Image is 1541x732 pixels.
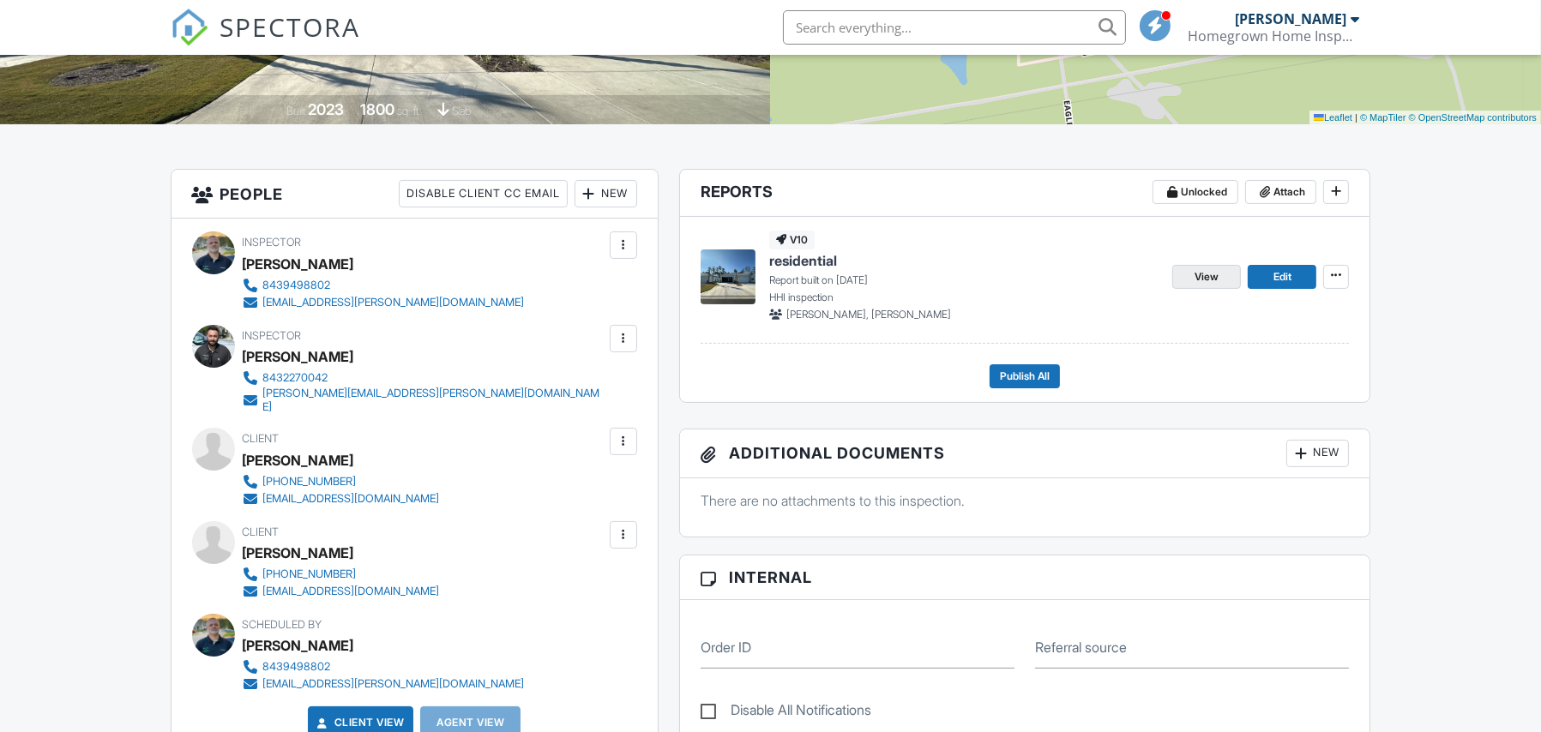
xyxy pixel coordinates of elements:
[243,490,440,507] a: [EMAIL_ADDRESS][DOMAIN_NAME]
[263,279,331,292] div: 8439498802
[1236,10,1347,27] div: [PERSON_NAME]
[263,567,357,581] div: [PHONE_NUMBER]
[243,447,354,473] div: [PERSON_NAME]
[243,540,354,566] div: [PERSON_NAME]
[263,475,357,489] div: [PHONE_NUMBER]
[263,585,440,598] div: [EMAIL_ADDRESS][DOMAIN_NAME]
[263,677,525,691] div: [EMAIL_ADDRESS][PERSON_NAME][DOMAIN_NAME]
[220,9,361,45] span: SPECTORA
[314,714,405,731] a: Client View
[243,658,525,675] a: 8439498802
[243,344,354,369] div: [PERSON_NAME]
[172,170,658,219] h3: People
[452,105,471,117] span: slab
[1189,27,1360,45] div: Homegrown Home Inspection
[1286,440,1349,467] div: New
[243,675,525,693] a: [EMAIL_ADDRESS][PERSON_NAME][DOMAIN_NAME]
[243,618,322,631] span: Scheduled By
[243,329,302,342] span: Inspector
[263,660,331,674] div: 8439498802
[243,473,440,490] a: [PHONE_NUMBER]
[243,432,280,445] span: Client
[263,296,525,309] div: [EMAIL_ADDRESS][PERSON_NAME][DOMAIN_NAME]
[243,566,440,583] a: [PHONE_NUMBER]
[1355,112,1357,123] span: |
[308,100,344,118] div: 2023
[243,236,302,249] span: Inspector
[243,633,354,658] div: [PERSON_NAME]
[263,387,605,414] div: [PERSON_NAME][EMAIL_ADDRESS][PERSON_NAME][DOMAIN_NAME]
[397,105,421,117] span: sq. ft.
[263,371,328,385] div: 8432270042
[243,387,605,414] a: [PERSON_NAME][EMAIL_ADDRESS][PERSON_NAME][DOMAIN_NAME]
[399,180,568,207] div: Disable Client CC Email
[701,491,1350,510] p: There are no attachments to this inspection.
[701,638,751,657] label: Order ID
[680,555,1370,600] h3: Internal
[701,702,871,723] label: Disable All Notifications
[1035,638,1127,657] label: Referral source
[263,492,440,506] div: [EMAIL_ADDRESS][DOMAIN_NAME]
[243,277,525,294] a: 8439498802
[360,100,394,118] div: 1800
[575,180,637,207] div: New
[680,429,1370,478] h3: Additional Documents
[1409,112,1537,123] a: © OpenStreetMap contributors
[1314,112,1352,123] a: Leaflet
[783,10,1126,45] input: Search everything...
[243,369,605,387] a: 8432270042
[171,23,361,59] a: SPECTORA
[243,525,280,538] span: Client
[243,583,440,600] a: [EMAIL_ADDRESS][DOMAIN_NAME]
[1360,112,1406,123] a: © MapTiler
[243,294,525,311] a: [EMAIL_ADDRESS][PERSON_NAME][DOMAIN_NAME]
[286,105,305,117] span: Built
[171,9,208,46] img: The Best Home Inspection Software - Spectora
[243,251,354,277] div: [PERSON_NAME]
